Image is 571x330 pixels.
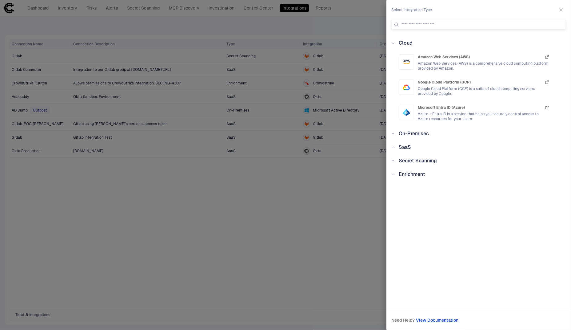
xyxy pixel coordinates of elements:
[418,55,470,59] span: Amazon Web Services (AWS)
[391,171,566,178] div: Enrichment
[391,7,432,12] span: Select Integration Type
[399,158,437,164] span: Secret Scanning
[418,61,550,71] span: Amazon Web Services (AWS) is a comprehensive cloud computing platform provided by Amazon.
[399,131,429,136] span: On-Premises
[403,58,410,66] div: AWS
[391,39,566,47] div: Cloud
[391,144,566,151] div: SaaS
[403,109,410,116] div: Entra ID
[399,40,413,46] span: Cloud
[418,80,471,85] span: Google Cloud Platform (GCP)
[391,157,566,165] div: Secret Scanning
[403,84,410,91] div: Google Cloud
[391,317,415,323] span: Need Help?
[418,86,550,96] span: Google Cloud Platform (GCP) is a suite of cloud computing services provided by Google.
[399,171,425,177] span: Enrichment
[399,144,411,150] span: SaaS
[391,130,566,137] div: On-Premises
[418,112,550,121] span: Azure + Entra ID is a service that helps you securely control access to Azure resources for your ...
[416,316,458,324] a: View Documentation
[416,318,458,323] span: View Documentation
[418,105,465,110] span: Microsoft Entra ID (Azure)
